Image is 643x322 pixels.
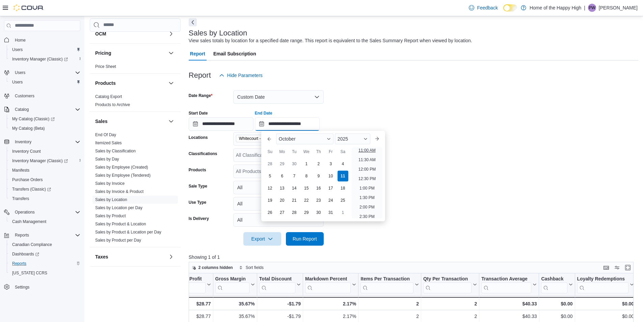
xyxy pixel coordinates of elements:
a: Home [12,36,28,44]
a: [US_STATE] CCRS [9,269,50,277]
span: Inventory Count [9,147,80,155]
span: Sales by Employee (Created) [95,165,148,170]
button: Products [95,80,166,86]
span: Sort fields [246,265,264,270]
button: Operations [12,208,37,216]
span: Sales by Employee (Tendered) [95,173,151,178]
a: Users [9,78,25,86]
a: My Catalog (Classic) [7,114,83,124]
span: Users [12,79,23,85]
a: Sales by Classification [95,149,136,153]
div: Qty Per Transaction [423,276,472,282]
button: Loyalty Redemptions [577,276,634,293]
div: day-18 [338,183,348,194]
span: Inventory [15,139,31,145]
button: Inventory [12,138,34,146]
button: Users [1,68,83,77]
span: Catalog [12,105,80,114]
button: Export [243,232,281,246]
span: PW [589,4,595,12]
button: Reports [12,231,32,239]
div: day-5 [265,171,275,181]
h3: Report [189,71,211,79]
span: Transfers [9,195,80,203]
div: Sales [90,131,181,247]
button: Markdown Percent [305,276,356,293]
div: Su [265,146,275,157]
a: Sales by Invoice [95,181,125,186]
span: Users [12,47,23,52]
button: Pricing [95,50,166,56]
div: day-28 [289,207,300,218]
div: day-16 [313,183,324,194]
div: 2 [423,312,477,320]
button: Gross Profit [174,276,211,293]
label: End Date [255,110,272,116]
span: Transfers (Classic) [9,185,80,193]
span: Users [9,78,80,86]
button: Products [167,79,175,87]
button: Enter fullscreen [624,264,632,272]
div: day-1 [301,158,312,169]
div: Products [90,93,181,112]
div: day-4 [338,158,348,169]
a: Price Sheet [95,64,116,69]
label: Use Type [189,200,206,205]
li: 11:30 AM [356,156,378,164]
a: Inventory Manager (Classic) [7,54,83,64]
div: day-17 [325,183,336,194]
button: Cashback [541,276,572,293]
button: Transfers [7,194,83,203]
div: day-19 [265,195,275,206]
button: Users [12,69,28,77]
button: Transaction Average [481,276,537,293]
div: $0.00 [541,300,572,308]
span: 2025 [338,136,348,142]
a: Reports [9,259,29,268]
span: Settings [12,282,80,291]
div: day-8 [301,171,312,181]
div: day-3 [325,158,336,169]
span: [US_STATE] CCRS [12,270,47,276]
div: Total Discount [259,276,295,293]
button: Inventory [1,137,83,147]
div: Items Per Transaction [360,276,413,293]
span: My Catalog (Beta) [12,126,45,131]
div: Tu [289,146,300,157]
span: Dashboards [9,250,80,258]
a: My Catalog (Beta) [9,124,48,132]
div: day-21 [289,195,300,206]
button: Qty Per Transaction [423,276,477,293]
div: day-27 [277,207,288,218]
span: Reports [15,232,29,238]
span: Sales by Product & Location per Day [95,229,161,235]
button: Purchase Orders [7,175,83,184]
a: Inventory Manager (Classic) [9,157,71,165]
a: Cash Management [9,218,49,226]
span: Inventory Manager (Classic) [9,157,80,165]
div: day-13 [277,183,288,194]
div: day-7 [289,171,300,181]
p: Home of the Happy High [530,4,581,12]
input: Press the down key to open a popover containing a calendar. [189,117,253,131]
div: day-9 [313,171,324,181]
div: 2.17% [305,312,356,320]
li: 12:00 PM [356,165,378,173]
span: Email Subscription [213,47,256,60]
h3: Sales by Location [189,29,247,37]
div: 35.67% [215,312,254,320]
a: Sales by Location [95,197,127,202]
div: day-23 [313,195,324,206]
h3: OCM [95,30,106,37]
span: Sales by Product [95,213,126,219]
button: Customers [1,91,83,101]
a: Inventory Count [9,147,44,155]
span: Sales by Invoice & Product [95,189,143,194]
span: Settings [15,284,29,290]
span: Reports [12,231,80,239]
div: Items Per Transaction [360,276,413,282]
div: Mo [277,146,288,157]
p: [PERSON_NAME] [599,4,638,12]
span: October [279,136,296,142]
